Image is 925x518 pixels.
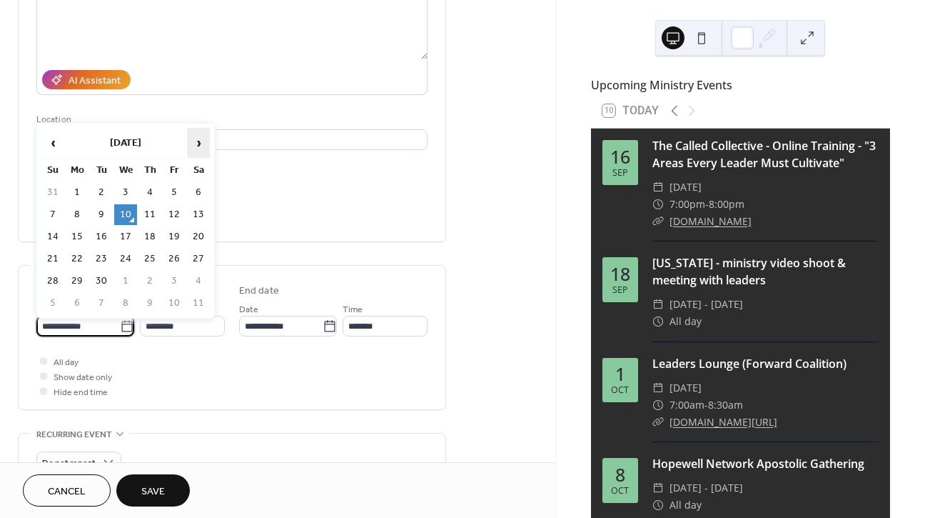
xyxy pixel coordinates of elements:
th: Mo [66,160,89,181]
div: AI Assistant [69,74,121,89]
td: 15 [66,226,89,247]
td: 12 [163,204,186,225]
th: Su [41,160,64,181]
td: 11 [187,293,210,314]
div: Hopewell Network Apostolic Gathering [652,455,879,472]
td: 5 [163,182,186,203]
div: ​ [652,296,664,313]
span: ‹ [42,129,64,157]
span: - [705,196,709,213]
div: ​ [652,213,664,230]
div: ​ [652,179,664,196]
td: 30 [90,271,113,292]
span: 8:00pm [709,196,744,213]
span: 7:00pm [669,196,705,213]
td: 10 [114,204,137,225]
td: 19 [163,226,186,247]
span: - [704,397,708,414]
td: 31 [41,182,64,203]
td: 22 [66,249,89,269]
td: 3 [114,182,137,203]
span: All day [669,497,702,514]
a: Leaders Lounge (Forward Coalition) [652,356,846,372]
td: 21 [41,249,64,269]
span: All day [54,355,79,370]
td: 9 [138,293,161,314]
div: 8 [615,466,625,484]
td: 26 [163,249,186,269]
div: ​ [652,397,664,414]
div: ​ [652,196,664,213]
span: [DATE] - [DATE] [669,296,743,313]
th: Sa [187,160,210,181]
span: Recurring event [36,427,112,442]
span: Time [343,302,363,317]
th: Tu [90,160,113,181]
button: AI Assistant [42,70,131,89]
th: We [114,160,137,181]
td: 28 [41,271,64,292]
td: 17 [114,226,137,247]
td: 16 [90,226,113,247]
span: Cancel [48,484,86,499]
span: [DATE] [669,179,702,196]
td: 11 [138,204,161,225]
td: 2 [138,271,161,292]
div: End date [239,284,279,299]
div: 18 [610,265,630,283]
td: 23 [90,249,113,269]
td: 6 [66,293,89,314]
td: 24 [114,249,137,269]
a: [DOMAIN_NAME][URL] [669,415,777,429]
th: [DATE] [66,128,186,159]
span: 7:00am [669,397,704,414]
button: Save [116,474,190,507]
td: 6 [187,182,210,203]
div: Sep [612,286,628,295]
span: All day [669,313,702,330]
td: 5 [41,293,64,314]
td: 7 [90,293,113,314]
td: 2 [90,182,113,203]
td: 3 [163,271,186,292]
td: 25 [138,249,161,269]
td: 4 [138,182,161,203]
div: ​ [652,497,664,514]
div: Sep [612,169,628,178]
div: ​ [652,414,664,431]
div: Oct [611,487,629,496]
td: 4 [187,271,210,292]
span: › [188,129,209,157]
td: 7 [41,204,64,225]
span: Do not repeat [42,455,96,472]
span: [DATE] - [DATE] [669,479,743,497]
span: Save [141,484,165,499]
div: ​ [652,379,664,397]
div: Oct [611,386,629,395]
td: 9 [90,204,113,225]
span: Hide end time [54,385,108,400]
td: 1 [66,182,89,203]
td: 18 [138,226,161,247]
div: Upcoming Ministry Events [591,76,890,94]
td: 27 [187,249,210,269]
span: Date [239,302,258,317]
td: 10 [163,293,186,314]
td: 1 [114,271,137,292]
a: The Called Collective - Online Training - "3 Areas Every Leader Must Cultivate" [652,138,876,171]
button: Cancel [23,474,111,507]
td: 14 [41,226,64,247]
div: ​ [652,313,664,330]
td: 29 [66,271,89,292]
td: 8 [114,293,137,314]
div: 16 [610,148,630,166]
span: Show date only [54,370,112,385]
div: ​ [652,479,664,497]
div: 1 [615,365,625,383]
th: Fr [163,160,186,181]
td: 20 [187,226,210,247]
div: [US_STATE] - ministry video shoot & meeting with leaders [652,254,879,289]
th: Th [138,160,161,181]
a: [DOMAIN_NAME] [669,214,752,228]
